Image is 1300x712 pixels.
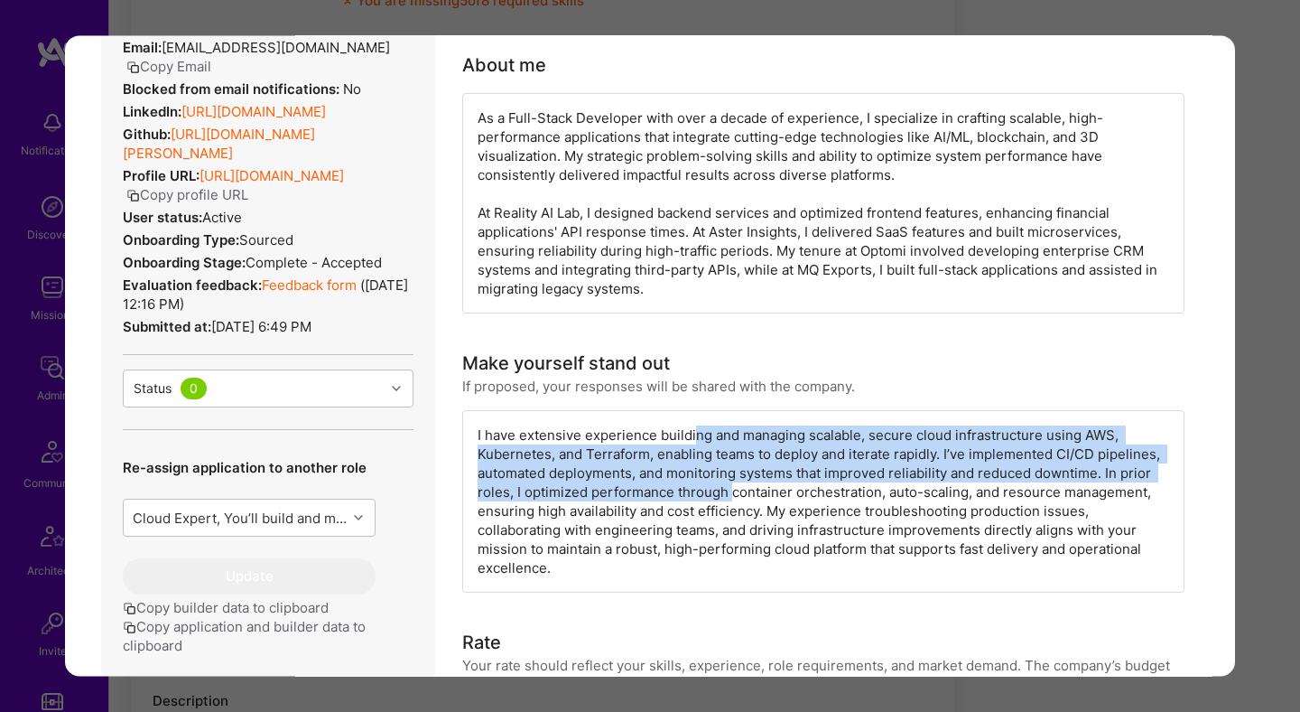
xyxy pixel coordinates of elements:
span: [EMAIL_ADDRESS][DOMAIN_NAME] [162,40,390,57]
div: modal [65,35,1235,676]
strong: Submitted at: [123,319,211,336]
p: Re-assign application to another role [123,459,376,478]
strong: Onboarding Stage: [123,255,246,272]
strong: Blocked from email notifications: [123,81,343,98]
strong: Profile URL: [123,168,200,185]
span: [DATE] 6:49 PM [211,319,311,336]
button: Copy profile URL [126,186,248,205]
strong: User status: [123,210,202,227]
i: icon Copy [123,622,136,635]
a: [URL][DOMAIN_NAME] [200,168,344,185]
div: About me [462,52,546,80]
div: If proposed, your responses will be shared with the company. [462,378,855,397]
div: ( [DATE] 12:16 PM ) [123,276,413,314]
i: icon Copy [126,190,140,203]
button: Update [123,559,376,595]
button: Copy builder data to clipboard [123,599,329,618]
strong: Onboarding Type: [123,232,239,249]
div: Status [134,379,172,398]
div: No [123,80,361,99]
strong: Evaluation feedback: [123,277,262,295]
i: icon Chevron [392,385,401,394]
a: Feedback form [262,277,357,295]
div: Make yourself stand out [462,351,670,378]
strong: Email: [123,40,162,57]
div: Rate [462,630,501,657]
div: I have extensive experience building and managing scalable, secure cloud infrastructure using AWS... [462,411,1184,594]
div: Cloud Expert, You’ll build and maintain scalable, secure cloud infrastructure using AWS, Kubernet... [133,509,348,528]
i: icon Chevron [354,514,363,523]
span: Complete - Accepted [246,255,382,272]
a: [URL][DOMAIN_NAME] [181,104,326,121]
span: Active [202,210,242,227]
a: [URL][DOMAIN_NAME][PERSON_NAME] [123,126,315,163]
button: Copy application and builder data to clipboard [123,618,413,656]
span: sourced [239,232,293,249]
strong: Github: [123,126,171,144]
div: 0 [181,379,207,400]
div: As a Full-Stack Developer with over a decade of experience, I specialize in crafting scalable, hi... [462,94,1184,314]
i: icon Copy [123,603,136,616]
strong: LinkedIn: [123,104,181,121]
i: icon Copy [126,61,140,75]
div: Your rate should reflect your skills, experience, role requirements, and market demand. The compa... [462,657,1184,695]
button: Copy Email [126,58,211,77]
